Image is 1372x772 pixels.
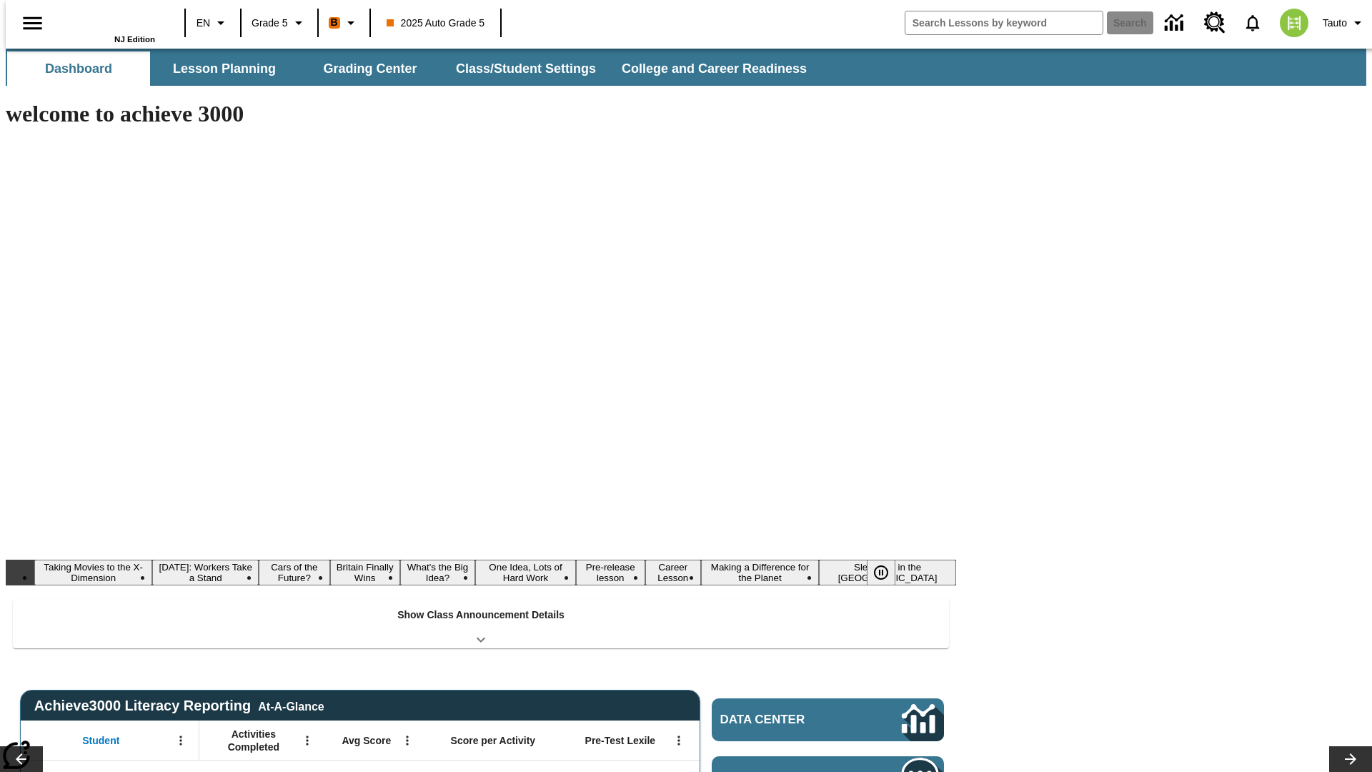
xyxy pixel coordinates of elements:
button: Profile/Settings [1317,10,1372,36]
button: Open Menu [668,730,690,751]
button: Open side menu [11,2,54,44]
button: Language: EN, Select a language [190,10,236,36]
button: Slide 1 Taking Movies to the X-Dimension [34,560,152,585]
a: Data Center [712,698,944,741]
a: Data Center [1156,4,1195,43]
button: Open Menu [170,730,192,751]
a: Home [62,6,155,35]
span: Activities Completed [207,728,301,753]
button: Select a new avatar [1271,4,1317,41]
button: Boost Class color is orange. Change class color [323,10,365,36]
div: Home [62,5,155,44]
span: Data Center [720,713,854,727]
span: Avg Score [342,734,391,747]
h1: welcome to achieve 3000 [6,101,956,127]
span: Achieve3000 Literacy Reporting [34,698,324,714]
span: Grade 5 [252,16,288,31]
button: Pause [867,560,895,585]
div: SubNavbar [6,51,820,86]
button: Slide 10 Sleepless in the Animal Kingdom [819,560,956,585]
span: EN [197,16,210,31]
button: Dashboard [7,51,150,86]
span: NJ Edition [114,35,155,44]
a: Resource Center, Will open in new tab [1195,4,1234,42]
button: Slide 8 Career Lesson [645,560,702,585]
button: Class/Student Settings [444,51,607,86]
button: Open Menu [397,730,418,751]
img: avatar image [1280,9,1308,37]
span: B [331,14,338,31]
button: Lesson Planning [153,51,296,86]
span: Pre-Test Lexile [585,734,656,747]
button: Slide 9 Making a Difference for the Planet [701,560,819,585]
button: College and Career Readiness [610,51,818,86]
span: 2025 Auto Grade 5 [387,16,485,31]
button: Slide 4 Britain Finally Wins [330,560,400,585]
button: Slide 3 Cars of the Future? [259,560,329,585]
button: Grading Center [299,51,442,86]
div: Pause [867,560,910,585]
p: Show Class Announcement Details [397,608,565,623]
input: search field [905,11,1103,34]
button: Slide 6 One Idea, Lots of Hard Work [475,560,576,585]
span: Tauto [1323,16,1347,31]
span: Score per Activity [451,734,536,747]
button: Lesson carousel, Next [1329,746,1372,772]
button: Open Menu [297,730,318,751]
button: Slide 5 What's the Big Idea? [400,560,475,585]
div: SubNavbar [6,49,1366,86]
button: Slide 7 Pre-release lesson [576,560,645,585]
button: Grade: Grade 5, Select a grade [246,10,313,36]
div: Show Class Announcement Details [13,599,949,648]
span: Student [82,734,119,747]
div: At-A-Glance [258,698,324,713]
a: Notifications [1234,4,1271,41]
button: Slide 2 Labor Day: Workers Take a Stand [152,560,259,585]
